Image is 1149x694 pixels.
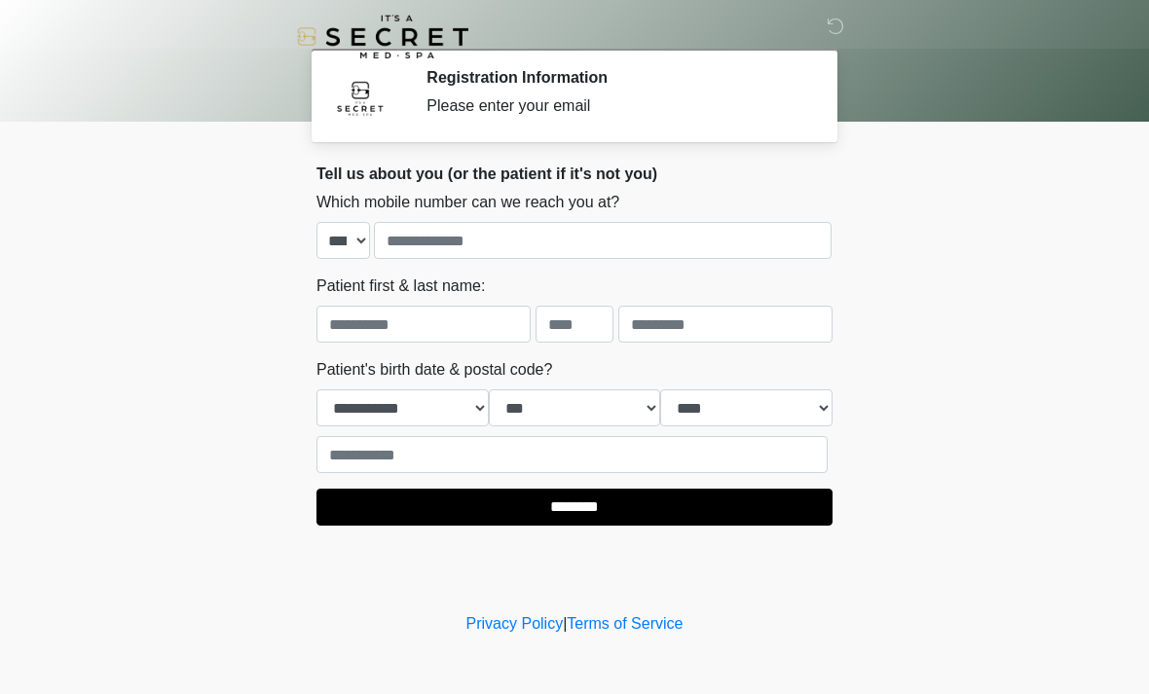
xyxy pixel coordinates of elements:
[316,191,619,214] label: Which mobile number can we reach you at?
[331,68,389,127] img: Agent Avatar
[466,615,564,632] a: Privacy Policy
[567,615,683,632] a: Terms of Service
[426,94,803,118] div: Please enter your email
[316,164,833,183] h2: Tell us about you (or the patient if it's not you)
[316,274,485,298] label: Patient first & last name:
[297,15,468,58] img: It's A Secret Med Spa Logo
[563,615,567,632] a: |
[316,358,552,382] label: Patient's birth date & postal code?
[426,68,803,87] h2: Registration Information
